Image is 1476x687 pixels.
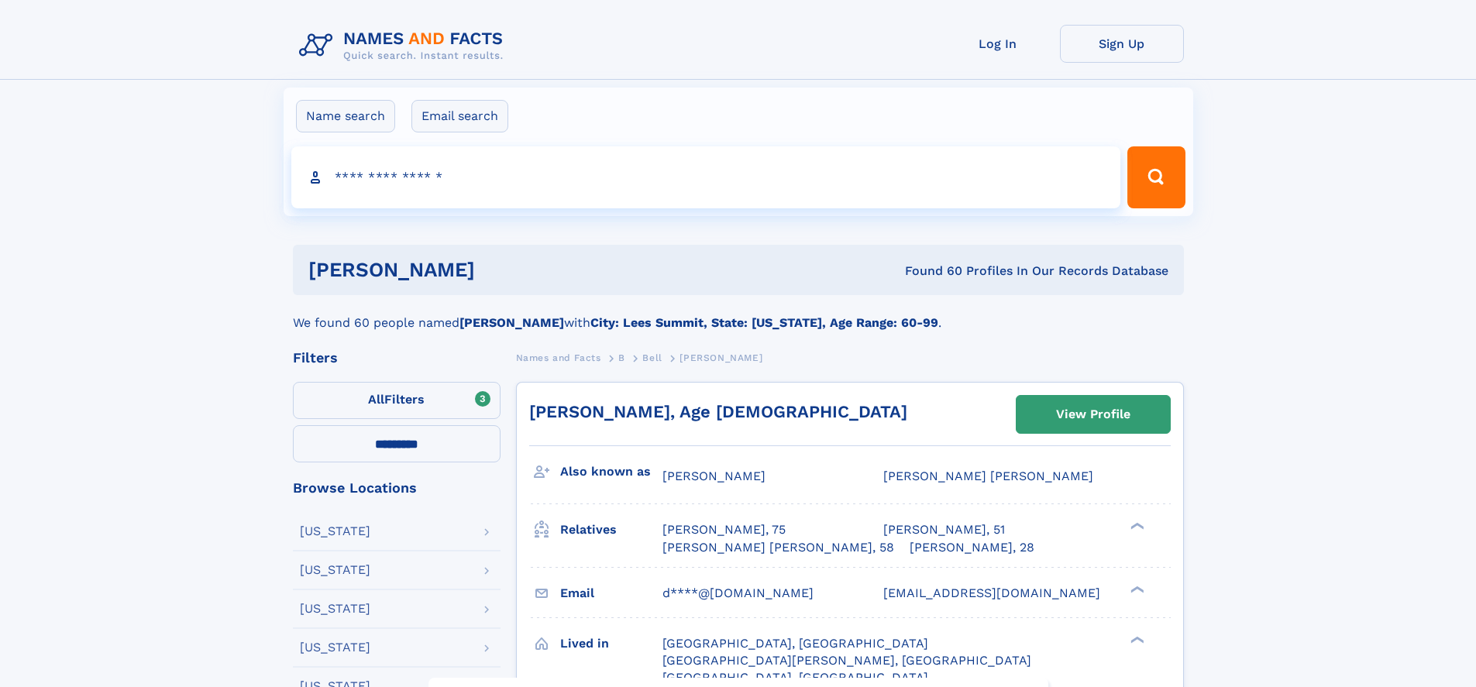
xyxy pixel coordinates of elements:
[293,351,501,365] div: Filters
[618,348,625,367] a: B
[291,146,1121,208] input: search input
[293,481,501,495] div: Browse Locations
[883,469,1093,483] span: [PERSON_NAME] [PERSON_NAME]
[1127,146,1185,208] button: Search Button
[690,263,1168,280] div: Found 60 Profiles In Our Records Database
[1127,634,1145,644] div: ❯
[560,580,662,606] h3: Email
[560,517,662,543] h3: Relatives
[300,641,370,654] div: [US_STATE]
[368,392,384,407] span: All
[516,348,601,367] a: Names and Facts
[662,653,1031,668] span: [GEOGRAPHIC_DATA][PERSON_NAME], [GEOGRAPHIC_DATA]
[560,459,662,485] h3: Also known as
[293,295,1184,332] div: We found 60 people named with .
[293,382,501,419] label: Filters
[529,402,907,421] a: [PERSON_NAME], Age [DEMOGRAPHIC_DATA]
[590,315,938,330] b: City: Lees Summit, State: [US_STATE], Age Range: 60-99
[662,636,928,651] span: [GEOGRAPHIC_DATA], [GEOGRAPHIC_DATA]
[662,521,786,538] a: [PERSON_NAME], 75
[293,25,516,67] img: Logo Names and Facts
[642,352,662,363] span: Bell
[308,260,690,280] h1: [PERSON_NAME]
[1056,397,1130,432] div: View Profile
[411,100,508,132] label: Email search
[300,603,370,615] div: [US_STATE]
[910,539,1034,556] a: [PERSON_NAME], 28
[883,521,1005,538] a: [PERSON_NAME], 51
[936,25,1060,63] a: Log In
[618,352,625,363] span: B
[1017,396,1170,433] a: View Profile
[1127,521,1145,531] div: ❯
[300,525,370,538] div: [US_STATE]
[680,352,762,363] span: [PERSON_NAME]
[560,630,662,657] h3: Lived in
[883,586,1100,600] span: [EMAIL_ADDRESS][DOMAIN_NAME]
[300,564,370,576] div: [US_STATE]
[459,315,564,330] b: [PERSON_NAME]
[662,539,894,556] a: [PERSON_NAME] [PERSON_NAME], 58
[662,670,928,685] span: [GEOGRAPHIC_DATA], [GEOGRAPHIC_DATA]
[642,348,662,367] a: Bell
[662,469,766,483] span: [PERSON_NAME]
[1060,25,1184,63] a: Sign Up
[1127,584,1145,594] div: ❯
[296,100,395,132] label: Name search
